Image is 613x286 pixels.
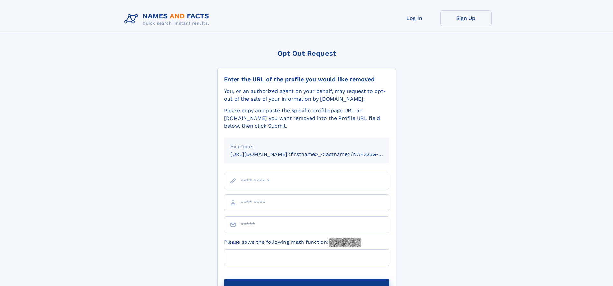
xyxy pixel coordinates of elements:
[230,151,402,157] small: [URL][DOMAIN_NAME]<firstname>_<lastname>/NAF325G-xxxxxxxx
[224,76,389,83] div: Enter the URL of the profile you would like removed
[217,49,396,57] div: Opt Out Request
[440,10,492,26] a: Sign Up
[224,238,361,247] label: Please solve the following math function:
[224,107,389,130] div: Please copy and paste the specific profile page URL on [DOMAIN_NAME] you want removed into the Pr...
[230,143,383,151] div: Example:
[389,10,440,26] a: Log In
[224,87,389,103] div: You, or an authorized agent on your behalf, may request to opt-out of the sale of your informatio...
[122,10,214,28] img: Logo Names and Facts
